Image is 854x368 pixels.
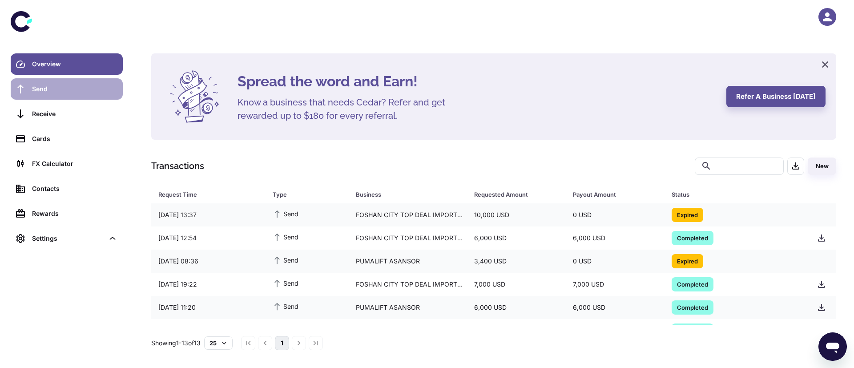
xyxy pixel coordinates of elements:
span: Completed [672,303,713,311]
span: Send [273,232,298,242]
span: Expired [672,256,703,265]
div: Payout Amount [573,188,649,201]
span: Completed [672,279,713,288]
span: Status [672,188,799,201]
div: FOSHAN CITY TOP DEAL IMPORT AND EXPORT CO., LTD [349,322,467,339]
div: 3,400 USD [467,253,566,270]
div: [DATE] 13:37 [151,206,266,223]
div: 10,000 USD [467,206,566,223]
span: Send [273,278,298,288]
div: Request Time [158,188,250,201]
div: PUMALIFT ASANSOR [349,299,467,316]
div: PUMALIFT ASANSOR [349,253,467,270]
a: Rewards [11,203,123,224]
div: Receive [32,109,117,119]
div: [DATE] 19:22 [151,276,266,293]
span: Send [273,209,298,218]
div: FOSHAN CITY TOP DEAL IMPORT AND EXPORT CO., LTD [349,230,467,247]
a: FX Calculator [11,153,123,174]
div: Send [32,84,117,94]
div: 6,000 USD [467,230,566,247]
a: Contacts [11,178,123,199]
div: FX Calculator [32,159,117,169]
div: 6,000 USD [566,230,665,247]
div: [DATE] 08:36 [151,253,266,270]
div: 0 USD [566,206,665,223]
div: Settings [32,234,104,243]
div: FOSHAN CITY TOP DEAL IMPORT AND EXPORT CO., LTD [349,276,467,293]
div: [DATE] 11:20 [151,299,266,316]
div: 6,000 USD [467,299,566,316]
button: page 1 [275,336,289,350]
div: 7,000 USD [467,276,566,293]
div: Requested Amount [474,188,551,201]
span: Send [273,255,298,265]
p: Showing 1-13 of 13 [151,338,201,348]
span: Type [273,188,345,201]
h5: Know a business that needs Cedar? Refer and get rewarded up to $180 for every referral. [238,96,460,122]
div: Status [672,188,788,201]
div: FOSHAN CITY TOP DEAL IMPORT AND EXPORT CO., LTD [349,206,467,223]
button: New [808,158,836,175]
div: 10,000 USD [467,322,566,339]
nav: pagination navigation [240,336,324,350]
h1: Transactions [151,159,204,173]
span: Send [273,324,298,334]
div: 10,000 USD [566,322,665,339]
span: Send [273,301,298,311]
div: 0 USD [566,253,665,270]
a: Receive [11,103,123,125]
div: Type [273,188,333,201]
div: [DATE] 12:54 [151,230,266,247]
div: 6,000 USD [566,299,665,316]
div: Rewards [32,209,117,218]
a: Cards [11,128,123,150]
span: Completed [672,233,713,242]
div: Cards [32,134,117,144]
span: Request Time [158,188,262,201]
div: Contacts [32,184,117,194]
a: Overview [11,53,123,75]
a: Send [11,78,123,100]
button: 25 [204,336,233,350]
div: 7,000 USD [566,276,665,293]
div: Settings [11,228,123,249]
iframe: Button to launch messaging window [818,332,847,361]
button: Refer a business [DATE] [726,86,826,107]
span: Expired [672,210,703,219]
div: Overview [32,59,117,69]
span: Requested Amount [474,188,562,201]
h4: Spread the word and Earn! [238,71,716,92]
span: Payout Amount [573,188,661,201]
div: [DATE] 12:28 [151,322,266,339]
